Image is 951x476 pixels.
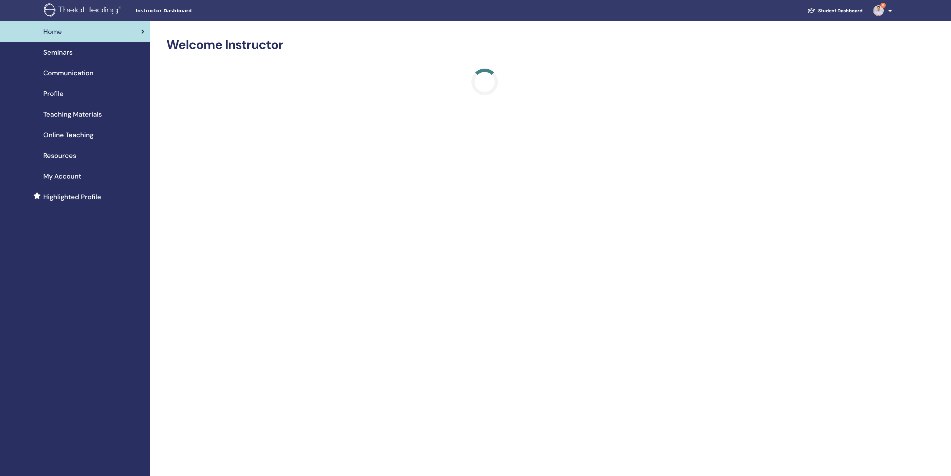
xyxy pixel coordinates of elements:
[135,7,235,14] span: Instructor Dashboard
[43,27,62,37] span: Home
[166,37,803,53] h2: Welcome Instructor
[44,3,123,18] img: logo.png
[880,3,886,8] span: 8
[43,109,102,119] span: Teaching Materials
[43,130,94,140] span: Online Teaching
[43,68,94,78] span: Communication
[43,171,81,181] span: My Account
[802,5,868,17] a: Student Dashboard
[43,89,64,99] span: Profile
[43,192,101,202] span: Highlighted Profile
[808,8,816,13] img: graduation-cap-white.svg
[873,5,884,16] img: default.jpg
[43,47,73,57] span: Seminars
[43,151,76,161] span: Resources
